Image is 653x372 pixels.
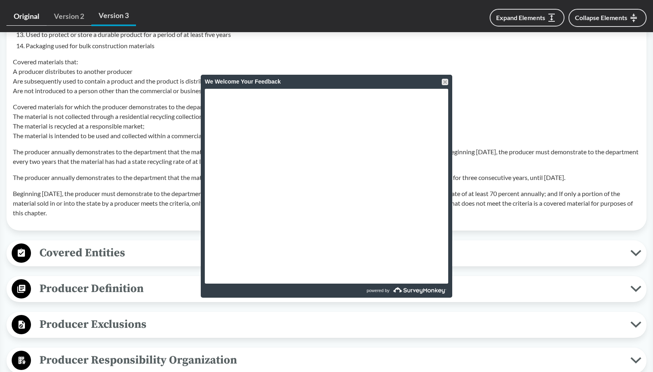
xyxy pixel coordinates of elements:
div: We Welcome Your Feedback [205,75,448,89]
p: Covered materials that: A producer distributes to another producer Are subsequently used to conta... [13,57,640,96]
a: Version 2 [47,7,91,26]
p: Beginning [DATE], the producer must demonstrate to the department every two years that the materi... [13,189,640,218]
button: Covered Entities [9,243,644,264]
span: Covered Entities [31,244,630,262]
span: Producer Responsibility Organization [31,351,630,369]
a: powered by [328,284,448,298]
button: Collapse Elements [569,9,647,27]
li: Packaging used for bulk construction materials [26,41,640,51]
p: Covered materials for which the producer demonstrates to the department that the covered material... [13,102,640,141]
p: The producer annually demonstrates to the department that the material is directly managed by the... [13,173,640,182]
span: Producer Definition [31,280,630,298]
button: Expand Elements [490,9,564,27]
a: Original [6,7,47,26]
span: powered by [367,284,389,298]
a: Version 3 [91,6,136,26]
span: Producer Exclusions [31,315,630,333]
button: Producer Exclusions [9,315,644,335]
p: The producer annually demonstrates to the department that the material has had a state recycling ... [13,147,640,166]
li: Used to protect or store a durable product for a period of at least five years [26,30,640,39]
button: Producer Responsibility Organization [9,350,644,371]
button: Producer Definition [9,279,644,299]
